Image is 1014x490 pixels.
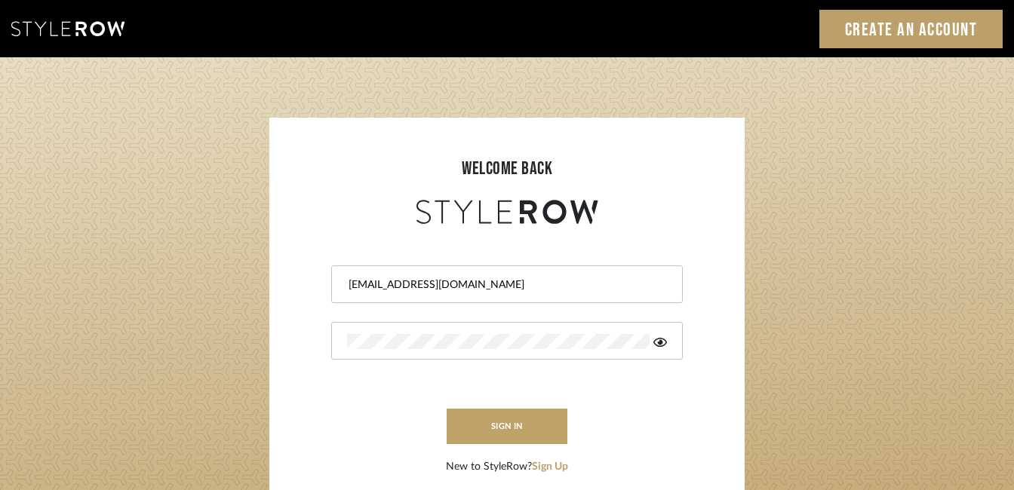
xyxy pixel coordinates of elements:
[447,409,567,444] button: sign in
[532,459,568,475] button: Sign Up
[284,155,730,182] div: welcome back
[347,277,663,292] input: Email Address
[819,10,1003,48] a: Create an Account
[446,459,568,475] div: New to StyleRow?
